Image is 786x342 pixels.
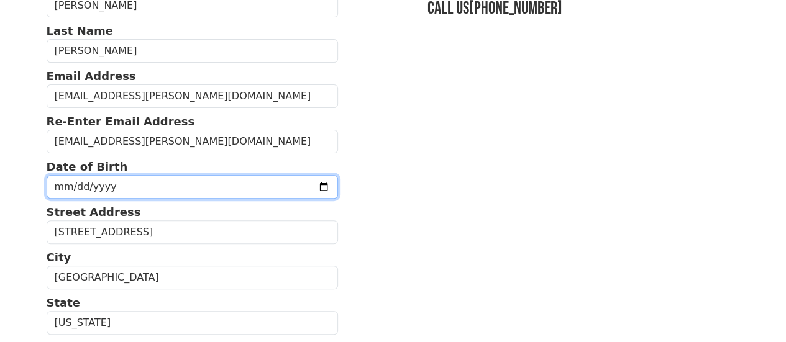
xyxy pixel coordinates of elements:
strong: Date of Birth [47,160,128,173]
input: City [47,266,339,289]
strong: Email Address [47,70,136,83]
input: Re-Enter Email Address [47,130,339,153]
input: Last Name [47,39,339,63]
strong: Last Name [47,24,113,37]
strong: Street Address [47,205,141,218]
strong: State [47,296,81,309]
input: Street Address [47,220,339,244]
input: Email Address [47,84,339,108]
strong: City [47,251,71,264]
strong: Re-Enter Email Address [47,115,195,128]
